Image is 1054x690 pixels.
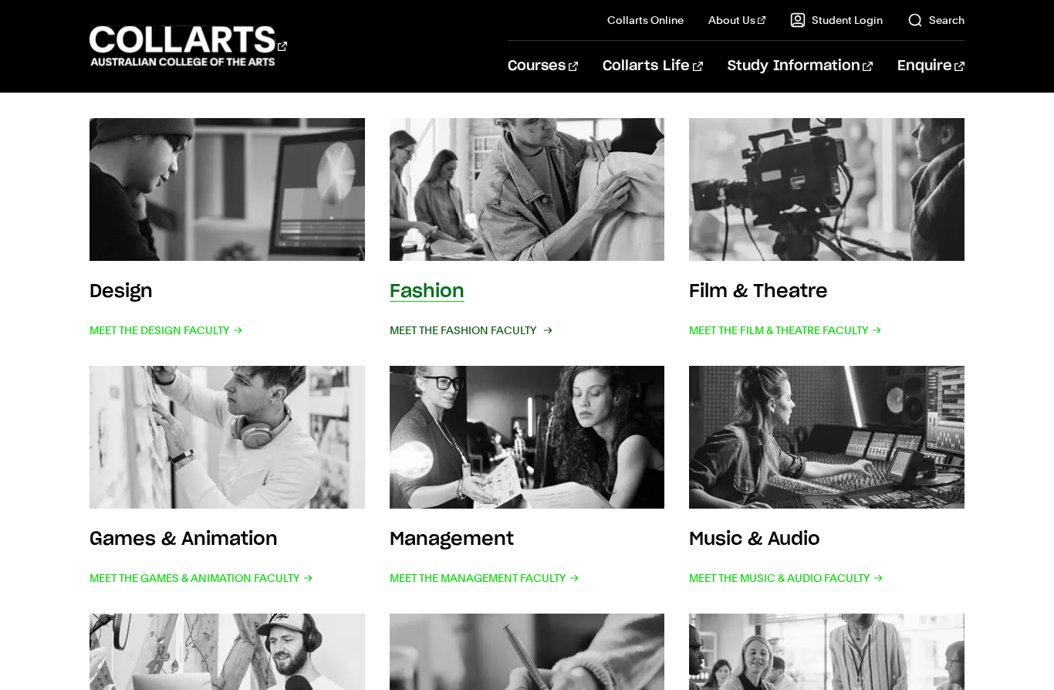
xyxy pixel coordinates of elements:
h3: Design [90,282,153,301]
a: Music & Audio Meet the Music & Audio Faculty [689,366,964,589]
a: About Us [708,12,765,28]
span: Meet the Film & Theatre Faculty [689,320,882,341]
a: Fashion Meet the Fashion Faculty [390,118,665,341]
h3: Film & Theatre [689,282,828,301]
a: Design Meet the Design Faculty [90,118,365,341]
span: Meet the Fashion Faculty [390,320,550,341]
a: Courses [508,41,578,92]
span: Meet the Management Faculty [390,567,579,589]
span: Meet the Music & Audio Faculty [689,567,883,589]
a: Study Information [728,41,873,92]
a: Film & Theatre Meet the Film & Theatre Faculty [689,118,964,341]
span: Meet the Games & Animation Faculty [90,567,313,589]
div: Go to homepage [90,24,287,68]
a: Collarts Online [607,12,684,28]
h3: Fashion [390,282,465,301]
span: Meet the Design Faculty [90,320,243,341]
h3: Music & Audio [689,530,820,549]
a: Search [907,12,964,28]
h3: Games & Animation [90,530,278,549]
a: Management Meet the Management Faculty [390,366,665,589]
a: Student Login [790,12,883,28]
a: Enquire [897,41,964,92]
a: Collarts Life [603,41,702,92]
a: Games & Animation Meet the Games & Animation Faculty [90,366,365,589]
h3: Management [390,530,514,549]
